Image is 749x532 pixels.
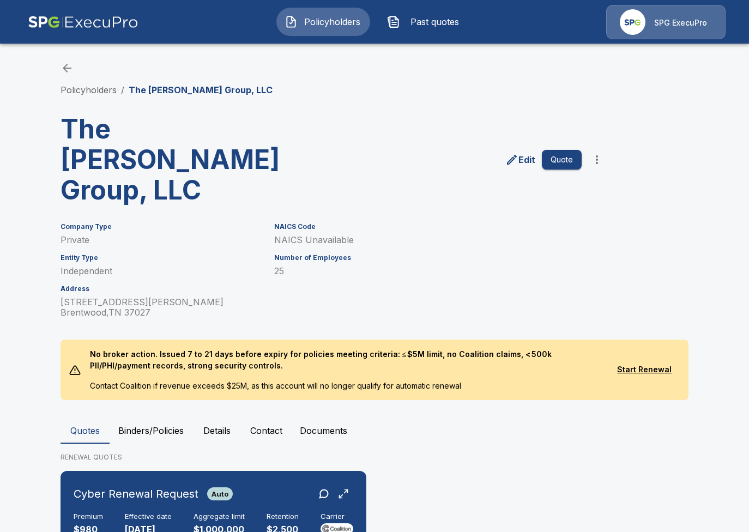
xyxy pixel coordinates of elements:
button: Contact [241,418,291,444]
span: Policyholders [302,15,362,28]
h6: Retention [267,512,299,521]
img: Policyholders Icon [285,15,298,28]
a: Agency IconSPG ExecuPro [606,5,726,39]
nav: breadcrumb [61,83,273,96]
h6: Company Type [61,223,261,231]
h6: Effective date [125,512,172,521]
h3: The [PERSON_NAME] Group, LLC [61,114,330,205]
button: Start Renewal [609,360,680,380]
li: / [121,83,124,96]
div: policyholder tabs [61,418,688,444]
p: No broker action. Issued 7 to 21 days before expiry for policies meeting criteria: ≤ $5M limit, n... [81,340,609,380]
p: SPG ExecuPro [654,17,707,28]
p: NAICS Unavailable [274,235,582,245]
a: Policyholders [61,84,117,95]
button: Past quotes IconPast quotes [379,8,473,36]
button: Policyholders IconPolicyholders [276,8,370,36]
button: more [586,149,608,171]
p: Private [61,235,261,245]
a: back [61,62,74,75]
p: Edit [518,153,535,166]
h6: Number of Employees [274,254,582,262]
p: The [PERSON_NAME] Group, LLC [129,83,273,96]
img: Agency Icon [620,9,645,35]
a: edit [503,151,537,168]
button: Quote [542,150,582,170]
h6: Carrier [321,512,353,521]
button: Quotes [61,418,110,444]
span: Past quotes [404,15,464,28]
h6: Address [61,285,261,293]
img: AA Logo [28,5,138,39]
button: Details [192,418,241,444]
h6: NAICS Code [274,223,582,231]
img: Past quotes Icon [387,15,400,28]
h6: Aggregate limit [194,512,245,521]
h6: Entity Type [61,254,261,262]
span: Auto [207,489,233,498]
p: [STREET_ADDRESS][PERSON_NAME] Brentwood , TN 37027 [61,297,261,318]
h6: Premium [74,512,103,521]
h6: Cyber Renewal Request [74,485,198,503]
p: Contact Coalition if revenue exceeds $25M, as this account will no longer qualify for automatic r... [81,380,609,400]
p: 25 [274,266,582,276]
p: RENEWAL QUOTES [61,452,688,462]
button: Binders/Policies [110,418,192,444]
button: Documents [291,418,356,444]
p: Independent [61,266,261,276]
